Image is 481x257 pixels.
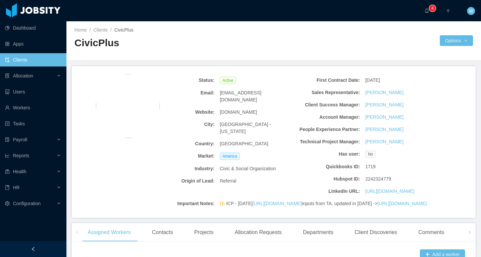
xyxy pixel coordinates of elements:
[293,188,360,195] b: LinkedIn URL:
[440,35,473,46] button: Optionsicon: down
[220,201,225,208] span: flag
[293,77,360,84] b: First Contract Date:
[220,178,237,185] span: Referral
[147,223,178,242] div: Contacts
[425,8,429,13] i: icon: bell
[5,153,10,158] i: icon: line-chart
[293,151,360,158] b: Has user:
[5,101,61,114] a: icon: userWorkers
[74,27,87,33] a: Home
[220,77,236,84] span: Active
[5,21,61,35] a: icon: pie-chartDashboard
[5,169,10,174] i: icon: medicine-box
[75,231,79,234] i: icon: left
[220,89,287,103] span: [EMAIL_ADDRESS][DOMAIN_NAME]
[5,85,61,98] a: icon: robotUsers
[413,223,449,242] div: Comments
[147,153,215,160] b: Market:
[365,151,376,158] span: No
[349,223,402,242] div: Client Discoveries
[96,74,160,138] img: 911d0f00-fa34-11e8-bb5c-c7097ba0615b_5e628ec90734b-400w.png
[377,201,427,206] a: [URL][DOMAIN_NAME]
[365,163,376,170] span: 1719
[432,5,434,12] p: 4
[5,185,10,190] i: icon: book
[226,200,427,207] span: ICP - [DATE] Inputs from TA, updated in [DATE] ->
[220,121,287,135] span: [GEOGRAPHIC_DATA] - [US_STATE]
[147,121,215,128] b: City:
[13,185,20,190] span: HR
[5,73,10,78] i: icon: solution
[252,201,302,206] a: [URL][DOMAIN_NAME]
[220,165,276,172] span: Civic & Social Organization
[365,101,404,108] a: [PERSON_NAME]
[5,137,10,142] i: icon: file-protect
[147,77,215,84] b: Status:
[13,201,41,206] span: Configuration
[293,176,360,183] b: Hubspot ID:
[365,89,404,96] a: [PERSON_NAME]
[110,27,112,33] span: /
[147,165,215,172] b: Industry:
[74,36,274,50] h2: CivicPlus
[293,138,360,145] b: Technical Project Manager:
[93,27,108,33] a: Clients
[293,114,360,121] b: Account Manager:
[363,74,435,86] div: [DATE]
[365,138,404,145] a: [PERSON_NAME]
[114,27,134,33] span: CivicPlus
[82,223,136,242] div: Assigned Workers
[365,114,404,121] a: [PERSON_NAME]
[5,53,61,66] a: icon: auditClients
[13,137,27,142] span: Payroll
[468,231,471,234] i: icon: right
[293,101,360,108] b: Client Success Manager:
[365,126,404,133] a: [PERSON_NAME]
[147,140,215,147] b: Country:
[365,176,391,183] span: 2242324779
[147,178,215,185] b: Origin of Lead:
[13,153,29,158] span: Reports
[147,89,215,96] b: Email:
[220,153,240,160] span: America
[293,163,360,170] b: Quickbooks ID:
[89,27,91,33] span: /
[189,223,219,242] div: Projects
[147,200,215,207] b: Important Notes:
[5,201,10,206] i: icon: setting
[220,140,268,147] span: [GEOGRAPHIC_DATA]
[298,223,339,242] div: Departments
[5,117,61,130] a: icon: profileTasks
[229,223,287,242] div: Allocation Requests
[446,8,450,13] i: icon: plus
[429,5,436,12] sup: 4
[147,109,215,116] b: Website:
[13,169,26,174] span: Health
[469,7,473,15] span: W
[365,188,415,195] a: [URL][DOMAIN_NAME]
[13,73,33,78] span: Allocation
[5,37,61,51] a: icon: appstoreApps
[293,126,360,133] b: People Experience Partner:
[293,89,360,96] b: Sales Representative:
[220,109,257,116] span: [DOMAIN_NAME]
